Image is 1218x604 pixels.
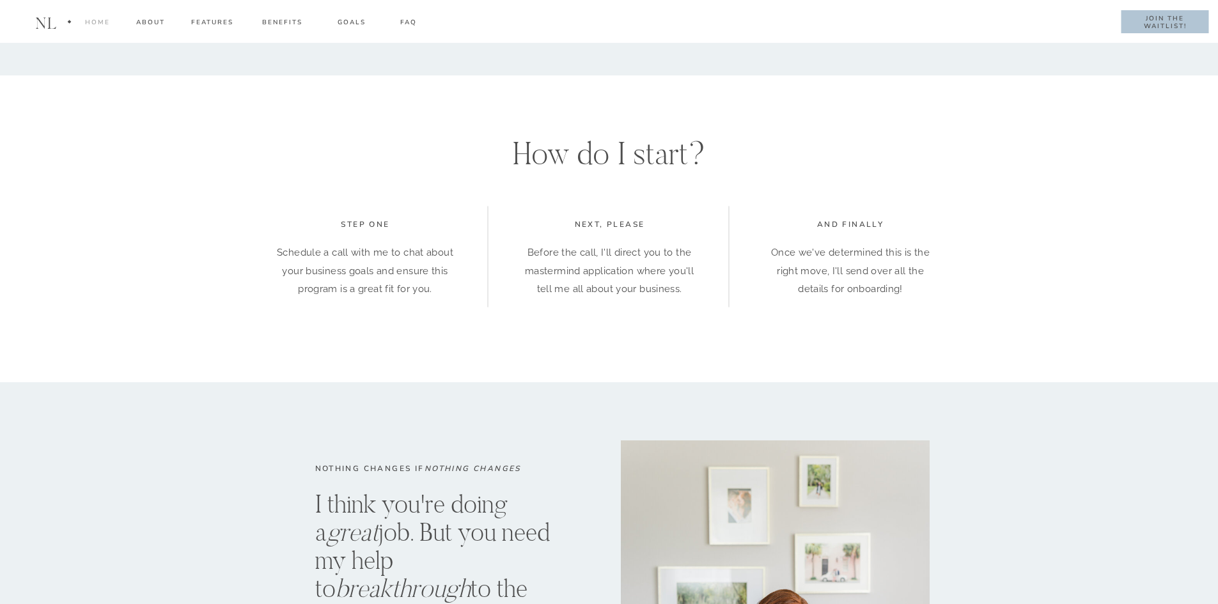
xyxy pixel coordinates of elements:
[260,17,304,32] a: Benefits
[795,219,906,230] h2: and finally
[473,463,521,474] i: changes
[329,17,374,32] a: goals
[84,17,110,32] a: Home
[425,463,470,474] i: nothing
[136,17,166,32] a: about
[315,463,533,484] p: nothing changes if
[32,15,60,33] h1: nl
[400,17,418,32] a: FAQ
[762,244,939,298] p: Once we've determined this is the right move, I'll send over all the details for onboarding!
[191,17,234,32] a: FEATURES
[521,244,698,298] p: Before the call, I'll direct you to the mastermind application where you'll tell me all about you...
[442,137,777,168] h2: How do I start?
[558,219,662,234] h2: next, please
[327,516,379,548] i: great
[305,219,426,233] h2: step one
[277,244,454,318] p: Schedule a call with me to chat about your business goals and ensure this program is a great fit ...
[1133,15,1197,30] a: join the waitlist!
[336,572,471,604] i: breakthrough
